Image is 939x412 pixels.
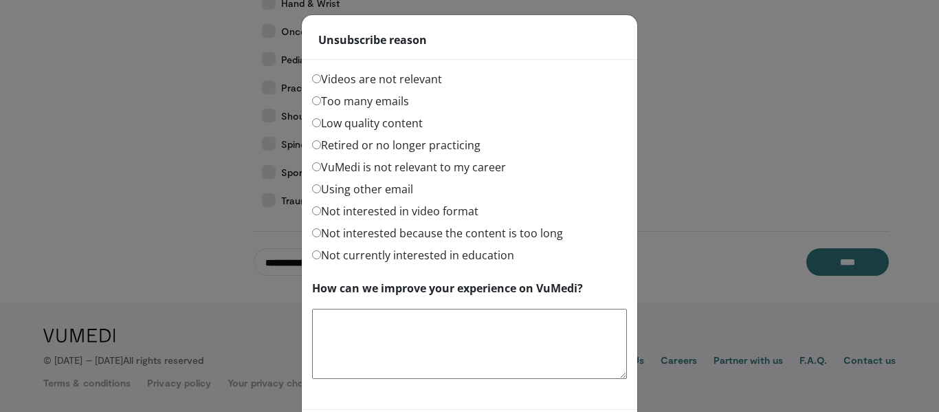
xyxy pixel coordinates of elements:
label: Not interested because the content is too long [312,225,563,241]
input: Retired or no longer practicing [312,140,321,149]
input: Videos are not relevant [312,74,321,83]
input: Low quality content [312,118,321,127]
input: Not currently interested in education [312,250,321,259]
label: Videos are not relevant [312,71,442,87]
label: How can we improve your experience on VuMedi? [312,280,583,296]
input: Using other email [312,184,321,193]
input: VuMedi is not relevant to my career [312,162,321,171]
label: Too many emails [312,93,409,109]
label: Not interested in video format [312,203,478,219]
label: Not currently interested in education [312,247,514,263]
label: Low quality content [312,115,423,131]
input: Not interested in video format [312,206,321,215]
label: Using other email [312,181,413,197]
label: Retired or no longer practicing [312,137,480,153]
input: Too many emails [312,96,321,105]
label: VuMedi is not relevant to my career [312,159,506,175]
input: Not interested because the content is too long [312,228,321,237]
strong: Unsubscribe reason [318,32,427,48]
